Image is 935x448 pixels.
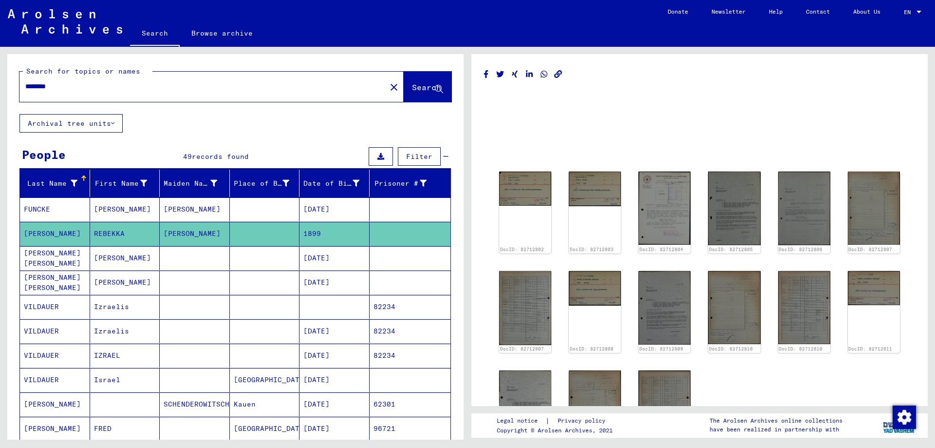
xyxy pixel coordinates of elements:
button: Archival tree units [19,114,123,133]
button: Share on Facebook [481,68,491,80]
mat-header-cell: Prisoner # [370,170,451,197]
a: Browse archive [180,21,264,45]
mat-cell: [PERSON_NAME] [90,271,160,294]
div: | [497,416,617,426]
img: 001.jpg [569,172,621,206]
div: Last Name [24,178,77,189]
button: Share on LinkedIn [524,68,535,80]
a: DocID: 82712809 [639,346,683,351]
mat-header-cell: Maiden Name [160,170,230,197]
img: 001.jpg [638,172,691,244]
div: Maiden Name [164,178,217,189]
mat-cell: 82234 [370,319,451,343]
a: DocID: 82712804 [639,247,683,252]
mat-cell: [PERSON_NAME] [PERSON_NAME] [20,271,90,294]
mat-cell: [PERSON_NAME] [PERSON_NAME] [20,246,90,270]
div: Maiden Name [164,175,229,191]
img: 001.jpg [848,172,900,244]
mat-cell: Kauen [230,392,300,416]
mat-header-cell: Last Name [20,170,90,197]
mat-cell: [DATE] [299,417,370,441]
mat-header-cell: Place of Birth [230,170,300,197]
button: Filter [398,147,441,166]
mat-cell: SCHENDEROWITSCH [160,392,230,416]
mat-cell: 62301 [370,392,451,416]
mat-cell: [DATE] [299,246,370,270]
mat-header-cell: First Name [90,170,160,197]
img: 001.jpg [708,271,760,344]
button: Share on Xing [510,68,520,80]
img: 001.jpg [638,271,691,345]
mat-cell: FUNCKE [20,197,90,221]
button: Clear [384,77,404,97]
img: Change consent [893,406,916,429]
div: Date of Birth [303,175,372,191]
a: DocID: 82712805 [709,247,753,252]
p: The Arolsen Archives online collections [710,416,842,425]
img: 002.jpg [638,370,691,444]
img: 001.jpg [569,271,621,306]
a: DocID: 82712808 [570,346,614,351]
a: DocID: 82712810 [779,346,823,351]
div: Date of Birth [303,178,359,189]
img: Arolsen_neg.svg [8,9,122,34]
mat-header-cell: Date of Birth [299,170,370,197]
a: DocID: 82712810 [709,346,753,351]
div: Last Name [24,175,90,191]
a: DocID: 82712806 [779,247,823,252]
span: Filter [406,152,432,161]
mat-cell: Izraelis [90,319,160,343]
span: 49 [183,152,192,161]
mat-cell: VILDAUER [20,344,90,368]
mat-cell: [PERSON_NAME] [90,197,160,221]
a: Search [130,21,180,47]
img: 001.jpg [569,370,621,444]
mat-cell: 1899 [299,222,370,246]
mat-cell: [GEOGRAPHIC_DATA] [230,368,300,392]
mat-cell: VILDAUER [20,319,90,343]
img: 001.jpg [708,172,760,245]
mat-cell: [DATE] [299,319,370,343]
img: 001.jpg [499,172,551,206]
p: Copyright © Arolsen Archives, 2021 [497,426,617,435]
mat-cell: [DATE] [299,197,370,221]
img: 001.jpg [499,370,551,445]
mat-cell: IZRAEL [90,344,160,368]
mat-cell: VILDAUER [20,295,90,319]
img: 001.jpg [848,271,900,305]
img: 001.jpg [778,172,830,245]
mat-cell: [DATE] [299,368,370,392]
mat-cell: FRED [90,417,160,441]
span: records found [192,152,249,161]
div: First Name [94,175,160,191]
mat-cell: VILDAUER [20,368,90,392]
mat-cell: [DATE] [299,271,370,294]
a: DocID: 82712807 [500,346,544,351]
div: Prisoner # [374,178,427,189]
mat-cell: 96721 [370,417,451,441]
mat-cell: [PERSON_NAME] [160,197,230,221]
a: DocID: 82712802 [500,247,544,252]
a: Privacy policy [550,416,617,426]
img: 002.jpg [499,271,551,345]
img: yv_logo.png [881,413,917,437]
mat-cell: Izraelis [90,295,160,319]
p: have been realized in partnership with [710,425,842,434]
mat-cell: [PERSON_NAME] [160,222,230,246]
a: Legal notice [497,416,545,426]
span: EN [904,9,915,16]
a: DocID: 82712811 [848,346,892,351]
mat-cell: Israel [90,368,160,392]
a: DocID: 82712807 [848,247,892,252]
mat-cell: [PERSON_NAME] [20,417,90,441]
div: Change consent [892,405,916,429]
mat-cell: [PERSON_NAME] [20,392,90,416]
a: DocID: 82712803 [570,247,614,252]
button: Copy link [553,68,563,80]
mat-cell: [PERSON_NAME] [90,246,160,270]
mat-cell: [DATE] [299,344,370,368]
button: Search [404,72,451,102]
div: First Name [94,178,148,189]
div: Place of Birth [234,175,302,191]
img: 002.jpg [778,271,830,344]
